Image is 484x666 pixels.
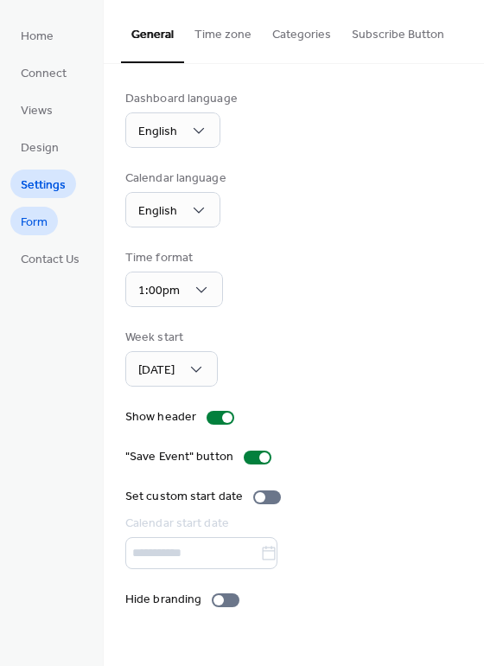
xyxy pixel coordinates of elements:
[21,65,67,83] span: Connect
[125,591,201,609] div: Hide branding
[138,200,177,223] span: English
[21,139,59,157] span: Design
[10,132,69,161] a: Design
[125,488,243,506] div: Set custom start date
[10,58,77,86] a: Connect
[125,448,233,466] div: "Save Event" button
[21,214,48,232] span: Form
[125,170,226,188] div: Calendar language
[21,28,54,46] span: Home
[10,244,90,272] a: Contact Us
[10,170,76,198] a: Settings
[21,251,80,269] span: Contact Us
[125,329,214,347] div: Week start
[125,90,238,108] div: Dashboard language
[125,515,459,533] div: Calendar start date
[138,279,180,303] span: 1:00pm
[10,207,58,235] a: Form
[10,21,64,49] a: Home
[138,120,177,144] span: English
[125,249,220,267] div: Time format
[125,408,196,426] div: Show header
[10,95,63,124] a: Views
[21,102,53,120] span: Views
[21,176,66,195] span: Settings
[138,359,175,382] span: [DATE]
